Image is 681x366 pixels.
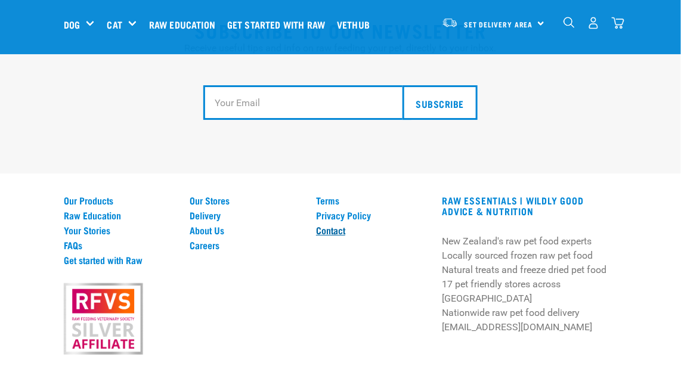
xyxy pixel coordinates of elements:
[612,17,624,29] img: home-icon@2x.png
[316,210,428,221] a: Privacy Policy
[64,240,176,250] a: FAQs
[190,210,302,221] a: Delivery
[316,225,428,235] a: Contact
[442,17,458,28] img: van-moving.png
[64,195,176,206] a: Our Products
[334,1,379,48] a: Vethub
[442,195,617,216] h3: RAW ESSENTIALS | Wildly Good Advice & Nutrition
[316,195,428,206] a: Terms
[224,1,334,48] a: Get started with Raw
[64,255,176,265] a: Get started with Raw
[58,281,148,356] img: rfvs.png
[464,22,533,26] span: Set Delivery Area
[587,17,600,29] img: user.png
[203,85,411,120] input: Your Email
[146,1,224,48] a: Raw Education
[564,17,575,28] img: home-icon-1@2x.png
[190,240,302,250] a: Careers
[442,234,617,334] p: New Zealand's raw pet food experts Locally sourced frozen raw pet food Natural treats and freeze ...
[403,85,478,120] input: Subscribe
[190,225,302,235] a: About Us
[190,195,302,206] a: Our Stores
[107,17,122,32] a: Cat
[64,17,80,32] a: Dog
[64,225,176,235] a: Your Stories
[64,210,176,221] a: Raw Education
